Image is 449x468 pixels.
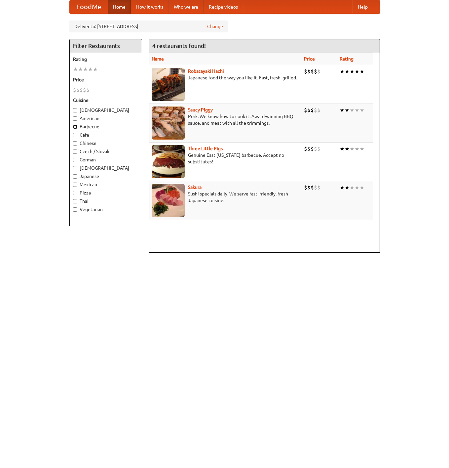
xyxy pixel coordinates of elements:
label: Cafe [73,132,138,138]
li: $ [317,145,320,152]
li: $ [307,184,311,191]
label: Mexican [73,181,138,188]
li: $ [311,145,314,152]
li: $ [311,106,314,114]
input: Czech / Slovak [73,149,77,154]
img: sakura.jpg [152,184,185,217]
p: Genuine East [US_STATE] barbecue. Accept no substitutes! [152,152,299,165]
a: Saucy Piggy [188,107,213,112]
img: robatayaki.jpg [152,68,185,101]
ng-pluralize: 4 restaurants found! [152,43,206,49]
li: ★ [73,66,78,73]
a: Recipe videos [204,0,243,14]
li: ★ [345,145,350,152]
label: Vegetarian [73,206,138,213]
li: ★ [345,184,350,191]
li: $ [314,68,317,75]
a: Name [152,56,164,62]
input: [DEMOGRAPHIC_DATA] [73,166,77,170]
li: ★ [355,145,359,152]
label: Pizza [73,190,138,196]
li: ★ [355,184,359,191]
li: ★ [340,145,345,152]
li: ★ [83,66,88,73]
li: $ [317,106,320,114]
a: Rating [340,56,354,62]
li: $ [314,106,317,114]
p: Pork. We know how to cook it. Award-winning BBQ sauce, and meat with all the trimmings. [152,113,299,126]
li: ★ [340,68,345,75]
h5: Rating [73,56,138,63]
label: Barbecue [73,123,138,130]
input: Japanese [73,174,77,179]
input: Cafe [73,133,77,137]
li: $ [86,86,90,94]
label: American [73,115,138,122]
h4: Filter Restaurants [70,39,142,53]
a: Help [353,0,373,14]
a: Who we are [168,0,204,14]
label: Chinese [73,140,138,147]
h5: Cuisine [73,97,138,104]
label: German [73,156,138,163]
li: ★ [359,184,364,191]
li: ★ [350,184,355,191]
li: $ [307,145,311,152]
li: $ [83,86,86,94]
li: ★ [345,106,350,114]
li: ★ [359,106,364,114]
li: ★ [78,66,83,73]
img: littlepigs.jpg [152,145,185,178]
div: Deliver to: [STREET_ADDRESS] [69,21,228,32]
label: Thai [73,198,138,204]
li: $ [307,106,311,114]
li: ★ [340,184,345,191]
li: $ [304,145,307,152]
li: $ [80,86,83,94]
li: $ [314,145,317,152]
li: $ [317,184,320,191]
a: Robatayaki Hachi [188,68,224,74]
h5: Price [73,76,138,83]
li: ★ [359,145,364,152]
li: ★ [93,66,98,73]
input: Mexican [73,183,77,187]
p: Sushi specials daily. We serve fast, friendly, fresh Japanese cuisine. [152,191,299,204]
li: $ [314,184,317,191]
label: Japanese [73,173,138,180]
label: Czech / Slovak [73,148,138,155]
label: [DEMOGRAPHIC_DATA] [73,165,138,171]
a: FoodMe [70,0,108,14]
li: $ [307,68,311,75]
li: ★ [350,68,355,75]
input: Chinese [73,141,77,146]
li: $ [311,184,314,191]
a: Three Little Pigs [188,146,223,151]
li: $ [73,86,76,94]
input: Barbecue [73,125,77,129]
img: saucy.jpg [152,106,185,140]
a: Price [304,56,315,62]
input: [DEMOGRAPHIC_DATA] [73,108,77,112]
li: ★ [345,68,350,75]
li: $ [317,68,320,75]
li: ★ [88,66,93,73]
li: $ [311,68,314,75]
a: Change [207,23,223,30]
a: How it works [131,0,168,14]
input: American [73,116,77,121]
li: $ [304,184,307,191]
a: Sakura [188,185,202,190]
li: ★ [350,145,355,152]
input: Vegetarian [73,207,77,212]
li: ★ [340,106,345,114]
li: ★ [355,106,359,114]
li: $ [76,86,80,94]
li: $ [304,68,307,75]
a: Home [108,0,131,14]
input: Pizza [73,191,77,195]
